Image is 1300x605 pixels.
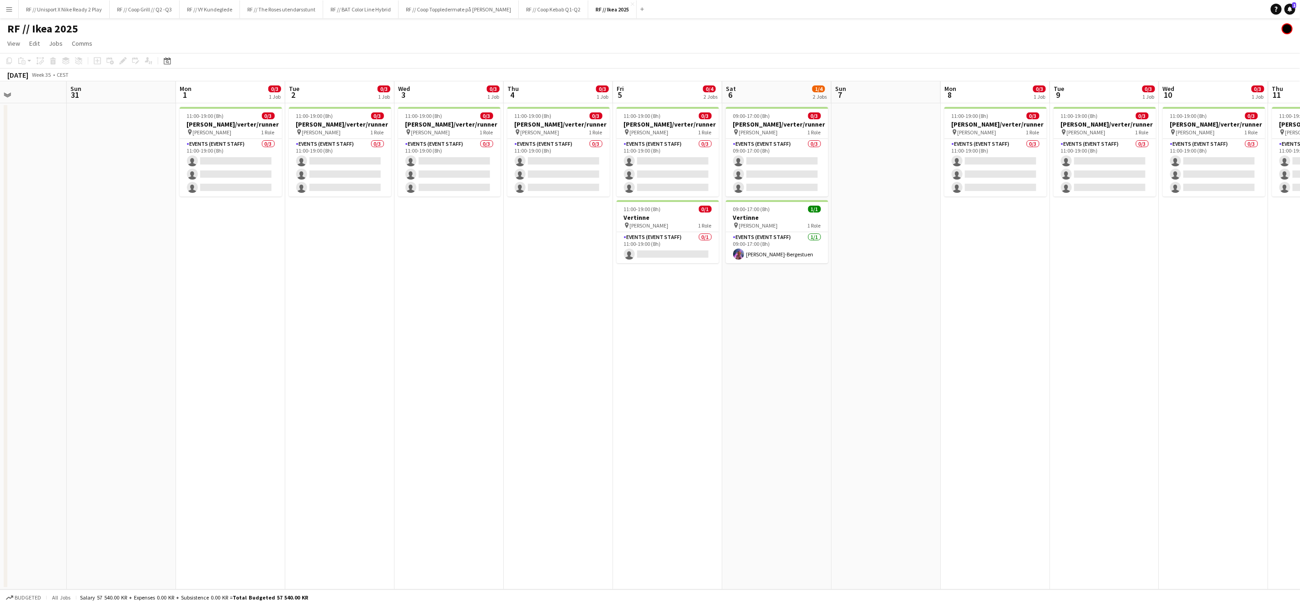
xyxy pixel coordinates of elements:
[1163,120,1265,128] h3: [PERSON_NAME]/verter/runner
[507,85,519,93] span: Thu
[808,206,821,212] span: 1/1
[1026,129,1039,136] span: 1 Role
[7,39,20,48] span: View
[944,85,956,93] span: Mon
[69,90,81,100] span: 31
[617,200,719,263] app-job-card: 11:00-19:00 (8h)0/1Vertinne [PERSON_NAME]1 RoleEvents (Event Staff)0/111:00-19:00 (8h)
[480,112,493,119] span: 0/3
[808,129,821,136] span: 1 Role
[398,107,501,196] div: 11:00-19:00 (8h)0/3[PERSON_NAME]/verter/runner [PERSON_NAME]1 RoleEvents (Event Staff)0/311:00-19...
[698,129,712,136] span: 1 Role
[1054,139,1156,196] app-card-role: Events (Event Staff)0/311:00-19:00 (8h)
[398,85,410,93] span: Wed
[1163,85,1175,93] span: Wed
[405,112,442,119] span: 11:00-19:00 (8h)
[944,120,1047,128] h3: [PERSON_NAME]/verter/runner
[596,85,609,92] span: 0/3
[943,90,956,100] span: 8
[699,206,712,212] span: 0/1
[589,129,602,136] span: 1 Role
[617,139,719,196] app-card-role: Events (Event Staff)0/311:00-19:00 (8h)
[739,222,778,229] span: [PERSON_NAME]
[597,93,608,100] div: 1 Job
[1061,112,1098,119] span: 11:00-19:00 (8h)
[733,206,770,212] span: 09:00-17:00 (8h)
[1176,129,1215,136] span: [PERSON_NAME]
[1136,112,1149,119] span: 0/3
[1054,120,1156,128] h3: [PERSON_NAME]/verter/runner
[617,120,719,128] h3: [PERSON_NAME]/verter/runner
[45,37,66,49] a: Jobs
[1271,90,1284,100] span: 11
[261,129,275,136] span: 1 Role
[624,206,661,212] span: 11:00-19:00 (8h)
[1027,112,1039,119] span: 0/3
[1054,107,1156,196] app-job-card: 11:00-19:00 (8h)0/3[PERSON_NAME]/verter/runner [PERSON_NAME]1 RoleEvents (Event Staff)0/311:00-19...
[289,139,391,196] app-card-role: Events (Event Staff)0/311:00-19:00 (8h)
[835,85,846,93] span: Sun
[411,129,450,136] span: [PERSON_NAME]
[617,107,719,196] app-job-card: 11:00-19:00 (8h)0/3[PERSON_NAME]/verter/runner [PERSON_NAME]1 RoleEvents (Event Staff)0/311:00-19...
[733,112,770,119] span: 09:00-17:00 (8h)
[68,37,96,49] a: Comms
[1135,129,1149,136] span: 1 Role
[952,112,989,119] span: 11:00-19:00 (8h)
[507,107,610,196] app-job-card: 11:00-19:00 (8h)0/3[PERSON_NAME]/verter/runner [PERSON_NAME]1 RoleEvents (Event Staff)0/311:00-19...
[110,0,180,18] button: RF // Coop Grill // Q2 -Q3
[615,90,624,100] span: 5
[288,90,299,100] span: 2
[1163,107,1265,196] app-job-card: 11:00-19:00 (8h)0/3[PERSON_NAME]/verter/runner [PERSON_NAME]1 RoleEvents (Event Staff)0/311:00-19...
[19,0,110,18] button: RF // Unisport X Nike Ready 2 Play
[726,200,828,263] app-job-card: 09:00-17:00 (8h)1/1Vertinne [PERSON_NAME]1 RoleEvents (Event Staff)1/109:00-17:00 (8h)[PERSON_NAM...
[4,37,24,49] a: View
[289,85,299,93] span: Tue
[180,120,282,128] h3: [PERSON_NAME]/verter/runner
[180,85,192,93] span: Mon
[630,129,669,136] span: [PERSON_NAME]
[617,232,719,263] app-card-role: Events (Event Staff)0/111:00-19:00 (8h)
[726,139,828,196] app-card-role: Events (Event Staff)0/309:00-17:00 (8h)
[944,107,1047,196] div: 11:00-19:00 (8h)0/3[PERSON_NAME]/verter/runner [PERSON_NAME]1 RoleEvents (Event Staff)0/311:00-19...
[630,222,669,229] span: [PERSON_NAME]
[187,112,224,119] span: 11:00-19:00 (8h)
[726,85,736,93] span: Sat
[289,120,391,128] h3: [PERSON_NAME]/verter/runner
[1142,85,1155,92] span: 0/3
[617,85,624,93] span: Fri
[487,85,500,92] span: 0/3
[480,129,493,136] span: 1 Role
[268,85,281,92] span: 0/3
[958,129,996,136] span: [PERSON_NAME]
[49,39,63,48] span: Jobs
[1252,93,1264,100] div: 1 Job
[371,129,384,136] span: 1 Role
[371,112,384,119] span: 0/3
[180,139,282,196] app-card-role: Events (Event Staff)0/311:00-19:00 (8h)
[289,107,391,196] app-job-card: 11:00-19:00 (8h)0/3[PERSON_NAME]/verter/runner [PERSON_NAME]1 RoleEvents (Event Staff)0/311:00-19...
[7,70,28,80] div: [DATE]
[399,0,519,18] button: RF // Coop Toppledermøte på [PERSON_NAME]
[50,594,72,601] span: All jobs
[507,120,610,128] h3: [PERSON_NAME]/verter/runner
[323,0,399,18] button: RF // BAT Color Line Hybrid
[233,594,308,601] span: Total Budgeted 57 540.00 KR
[180,0,240,18] button: RF // VY Kundeglede
[1245,112,1258,119] span: 0/3
[70,85,81,93] span: Sun
[72,39,92,48] span: Comms
[1067,129,1106,136] span: [PERSON_NAME]
[1272,85,1284,93] span: Thu
[703,93,718,100] div: 2 Jobs
[180,107,282,196] app-job-card: 11:00-19:00 (8h)0/3[PERSON_NAME]/verter/runner [PERSON_NAME]1 RoleEvents (Event Staff)0/311:00-19...
[698,222,712,229] span: 1 Role
[378,93,390,100] div: 1 Job
[703,85,716,92] span: 0/4
[726,232,828,263] app-card-role: Events (Event Staff)1/109:00-17:00 (8h)[PERSON_NAME]-Bergestuen
[725,90,736,100] span: 6
[262,112,275,119] span: 0/3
